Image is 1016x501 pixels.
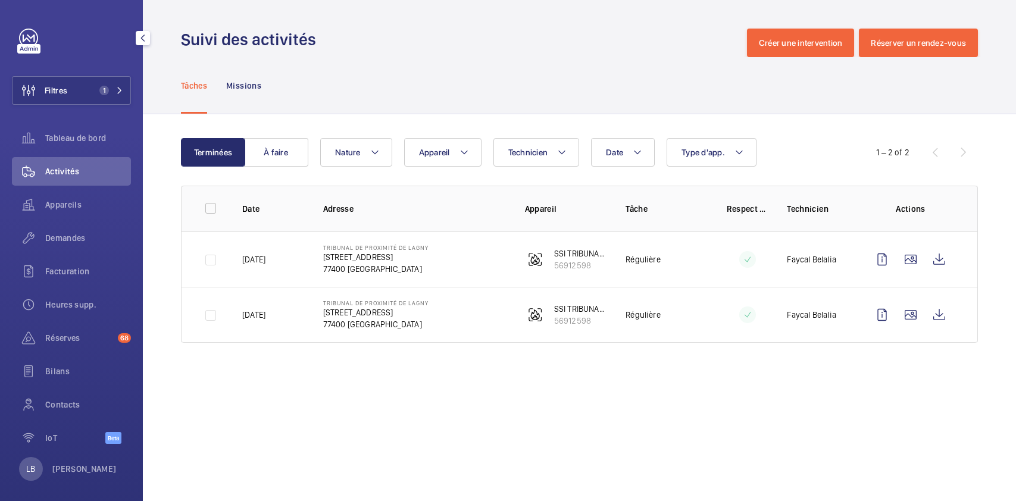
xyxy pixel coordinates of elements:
[868,203,954,215] p: Actions
[528,252,542,267] img: fire_alarm.svg
[787,309,836,321] p: Faycal Belalia
[181,80,207,92] p: Tâches
[554,259,607,271] p: 56912598
[787,203,849,215] p: Technicien
[45,232,131,244] span: Demandes
[12,76,131,105] button: Filtres1
[323,263,429,275] p: 77400 [GEOGRAPHIC_DATA]
[859,29,978,57] button: Réserver un rendez-vous
[554,303,607,315] p: SSI TRIBUNAL DE PROXIMITE DE LAGNY
[323,251,429,263] p: [STREET_ADDRESS]
[45,432,105,444] span: IoT
[45,399,131,411] span: Contacts
[667,138,756,167] button: Type d'app.
[508,148,548,157] span: Technicien
[747,29,855,57] button: Créer une intervention
[681,148,725,157] span: Type d'app.
[52,463,117,475] p: [PERSON_NAME]
[554,315,607,327] p: 56912598
[404,138,482,167] button: Appareil
[118,333,131,343] span: 68
[787,253,836,265] p: Faycal Belalia
[591,138,655,167] button: Date
[323,318,429,330] p: 77400 [GEOGRAPHIC_DATA]
[626,203,708,215] p: Tâche
[181,29,323,51] h1: Suivi des activités
[242,203,304,215] p: Date
[45,365,131,377] span: Bilans
[528,308,542,322] img: fire_alarm.svg
[727,203,768,215] p: Respect délai
[45,265,131,277] span: Facturation
[105,432,121,444] span: Beta
[45,332,113,344] span: Réserves
[323,306,429,318] p: [STREET_ADDRESS]
[626,309,661,321] p: Régulière
[45,199,131,211] span: Appareils
[226,80,261,92] p: Missions
[323,203,506,215] p: Adresse
[335,148,361,157] span: Nature
[242,253,265,265] p: [DATE]
[45,132,131,144] span: Tableau de bord
[419,148,450,157] span: Appareil
[493,138,580,167] button: Technicien
[876,146,909,158] div: 1 – 2 of 2
[45,84,67,96] span: Filtres
[606,148,623,157] span: Date
[244,138,308,167] button: À faire
[323,244,429,251] p: Tribunal de Proximité de Lagny
[554,248,607,259] p: SSI TRIBUNAL DE PROXIMITE DE LAGNY
[181,138,245,167] button: Terminées
[26,463,35,475] p: LB
[525,203,607,215] p: Appareil
[242,309,265,321] p: [DATE]
[45,165,131,177] span: Activités
[99,86,109,95] span: 1
[323,299,429,306] p: Tribunal de Proximité de Lagny
[45,299,131,311] span: Heures supp.
[626,253,661,265] p: Régulière
[320,138,392,167] button: Nature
